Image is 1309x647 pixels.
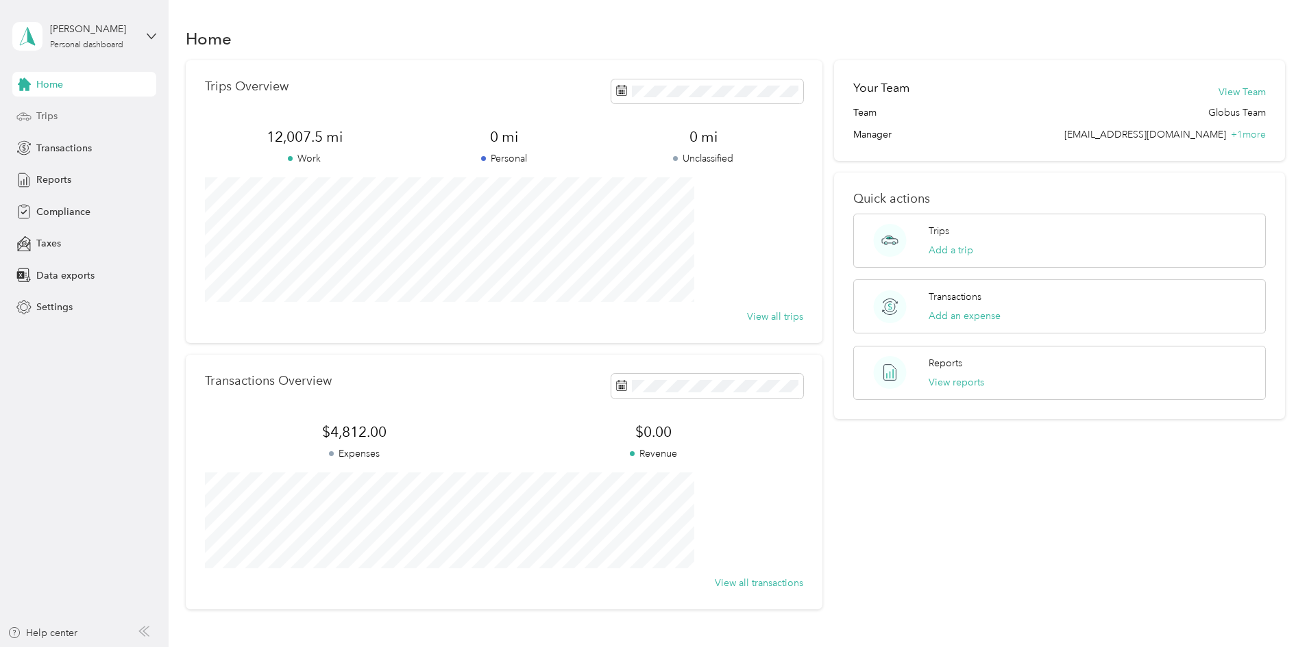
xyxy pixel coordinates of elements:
[36,141,92,155] span: Transactions
[853,79,909,97] h2: Your Team
[404,151,604,166] p: Personal
[929,375,984,390] button: View reports
[50,22,136,36] div: [PERSON_NAME]
[36,109,58,123] span: Trips
[604,127,803,147] span: 0 mi
[715,576,803,590] button: View all transactions
[1231,129,1266,140] span: + 1 more
[50,41,123,49] div: Personal dashboard
[404,127,604,147] span: 0 mi
[36,173,71,187] span: Reports
[205,151,404,166] p: Work
[205,422,504,442] span: $4,812.00
[1219,85,1266,99] button: View Team
[747,309,803,324] button: View all trips
[186,31,232,46] h1: Home
[1208,105,1266,120] span: Globus Team
[929,224,949,238] p: Trips
[853,127,892,142] span: Manager
[36,300,73,314] span: Settings
[853,105,877,120] span: Team
[929,309,1001,323] button: Add an expense
[36,236,61,251] span: Taxes
[853,192,1266,206] p: Quick actions
[36,205,90,219] span: Compliance
[504,422,803,442] span: $0.00
[36,77,63,92] span: Home
[504,446,803,461] p: Revenue
[8,626,77,640] button: Help center
[1064,129,1226,140] span: [EMAIL_ADDRESS][DOMAIN_NAME]
[205,127,404,147] span: 12,007.5 mi
[36,268,95,283] span: Data exports
[205,79,289,94] p: Trips Overview
[205,374,332,388] p: Transactions Overview
[604,151,803,166] p: Unclassified
[929,356,962,370] p: Reports
[929,243,973,257] button: Add a trip
[929,290,981,304] p: Transactions
[205,446,504,461] p: Expenses
[1232,570,1309,647] iframe: Everlance-gr Chat Button Frame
